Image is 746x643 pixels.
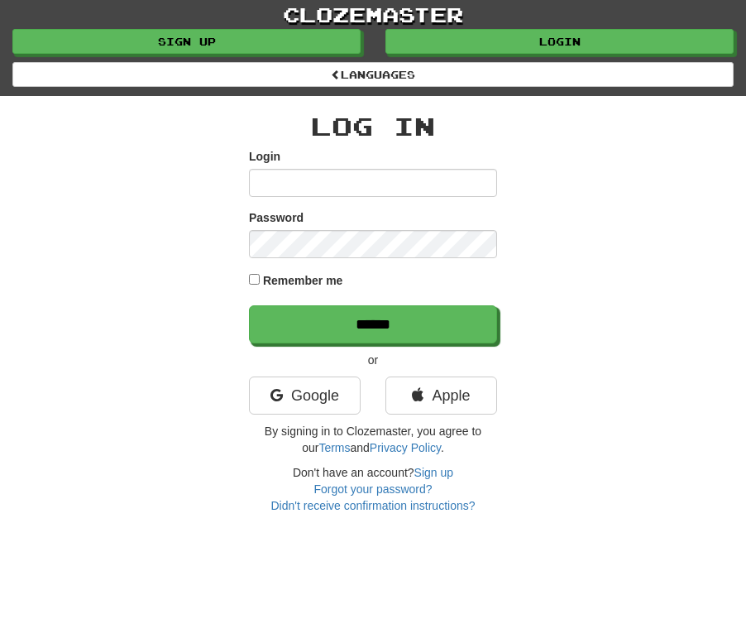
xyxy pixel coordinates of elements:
[270,499,475,512] a: Didn't receive confirmation instructions?
[370,441,441,454] a: Privacy Policy
[249,148,280,165] label: Login
[249,209,304,226] label: Password
[385,29,734,54] a: Login
[263,272,343,289] label: Remember me
[249,377,361,415] a: Google
[414,466,453,479] a: Sign up
[12,29,361,54] a: Sign up
[249,423,497,456] p: By signing in to Clozemaster, you agree to our and .
[249,352,497,368] p: or
[249,113,497,140] h2: Log In
[313,482,432,496] a: Forgot your password?
[318,441,350,454] a: Terms
[249,464,497,514] div: Don't have an account?
[12,62,734,87] a: Languages
[385,377,497,415] a: Apple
